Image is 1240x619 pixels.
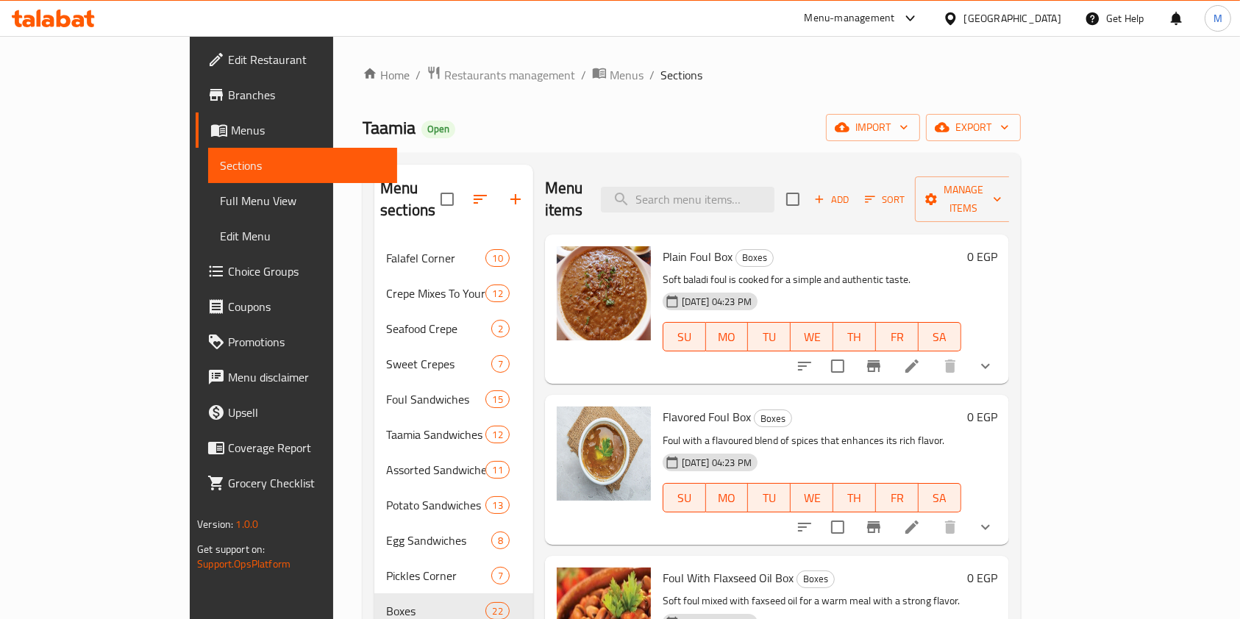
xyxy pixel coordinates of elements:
[855,188,915,211] span: Sort items
[933,348,968,384] button: delete
[712,326,743,348] span: MO
[777,184,808,215] span: Select section
[228,262,385,280] span: Choice Groups
[492,322,509,336] span: 2
[492,569,509,583] span: 7
[228,368,385,386] span: Menu disclaimer
[386,496,485,514] div: Potato Sandwiches
[791,322,833,351] button: WE
[676,295,758,309] span: [DATE] 04:23 PM
[228,86,385,104] span: Branches
[557,246,651,340] img: Plain Foul Box
[196,112,397,148] a: Menus
[231,121,385,139] span: Menus
[754,326,785,348] span: TU
[838,118,908,137] span: import
[839,487,870,509] span: TH
[663,271,961,289] p: Soft baladi foul is cooked for a simple and authentic taste.
[919,483,961,512] button: SA
[427,65,575,85] a: Restaurants management
[386,390,485,408] span: Foul Sandwiches
[208,183,397,218] a: Full Menu View
[486,463,508,477] span: 11
[787,509,822,545] button: sort-choices
[491,532,510,549] div: items
[545,177,583,221] h2: Menu items
[669,487,700,509] span: SU
[228,298,385,315] span: Coupons
[808,188,855,211] span: Add item
[432,184,463,215] span: Select all sections
[386,426,485,443] span: Taamia Sandwiches
[663,483,706,512] button: SU
[228,51,385,68] span: Edit Restaurant
[924,487,955,509] span: SA
[485,426,509,443] div: items
[228,474,385,492] span: Grocery Checklist
[498,182,533,217] button: Add section
[1214,10,1222,26] span: M
[968,509,1003,545] button: show more
[735,249,774,267] div: Boxes
[197,554,291,573] a: Support.OpsPlatform
[208,218,397,254] a: Edit Menu
[882,326,913,348] span: FR
[601,187,774,212] input: search
[919,322,961,351] button: SA
[865,191,905,208] span: Sort
[660,66,702,84] span: Sections
[380,177,441,221] h2: Menu sections
[363,65,1021,85] nav: breadcrumb
[805,10,895,27] div: Menu-management
[220,192,385,210] span: Full Menu View
[933,509,968,545] button: delete
[485,461,509,479] div: items
[592,65,644,85] a: Menus
[485,390,509,408] div: items
[967,246,997,267] h6: 0 EGP
[485,249,509,267] div: items
[736,249,773,266] span: Boxes
[386,567,491,584] span: Pickles Corner
[610,66,644,84] span: Menus
[833,483,876,512] button: TH
[876,483,919,512] button: FR
[220,157,385,174] span: Sections
[196,289,397,324] a: Coupons
[196,42,397,77] a: Edit Restaurant
[228,333,385,351] span: Promotions
[485,285,509,302] div: items
[924,326,955,348] span: SA
[977,518,994,536] svg: Show Choices
[915,176,1013,222] button: Manage items
[787,348,822,384] button: sort-choices
[374,346,533,382] div: Sweet Crepes7
[649,66,655,84] li: /
[833,322,876,351] button: TH
[386,320,491,337] div: Seafood Crepe
[797,570,834,587] span: Boxes
[903,357,921,375] a: Edit menu item
[903,518,921,536] a: Edit menu item
[236,515,259,534] span: 1.0.0
[492,534,509,548] span: 8
[386,249,485,267] span: Falafel Corner
[964,10,1061,26] div: [GEOGRAPHIC_DATA]
[386,285,485,302] span: Crepe Mixes To Your Taste
[463,182,498,217] span: Sort sections
[486,287,508,301] span: 12
[196,430,397,465] a: Coverage Report
[706,483,749,512] button: MO
[822,512,853,543] span: Select to update
[208,148,397,183] a: Sections
[491,320,510,337] div: items
[486,393,508,407] span: 15
[485,496,509,514] div: items
[808,188,855,211] button: Add
[581,66,586,84] li: /
[663,432,961,450] p: Foul with a flavoured blend of spices that enhances its rich flavor.
[938,118,1009,137] span: export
